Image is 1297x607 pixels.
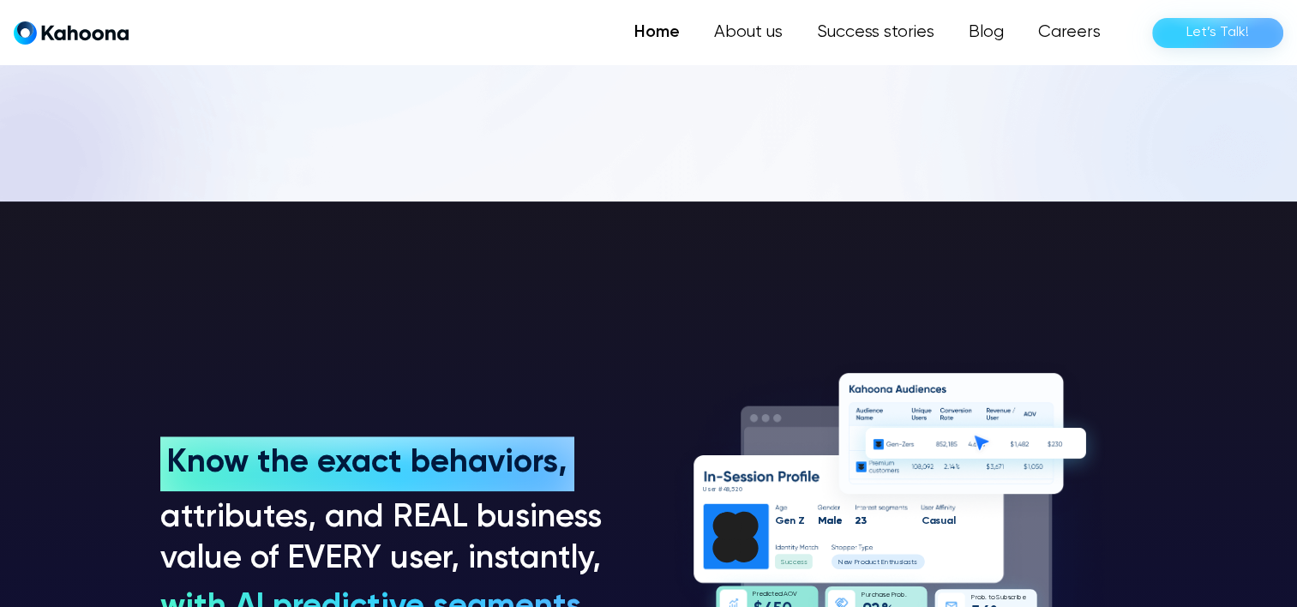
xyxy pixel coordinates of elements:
text: s [898,559,902,566]
text: a [903,559,907,566]
text: i [766,591,768,598]
g: Success [780,559,807,566]
text: G [774,515,784,526]
text: S [780,559,784,566]
a: About us [697,15,800,50]
text: u [784,559,788,566]
text: Z [798,515,805,526]
text: u [1000,594,1003,601]
text: a [928,515,935,526]
text: e [796,559,802,566]
text: N [838,559,843,566]
text: e [1022,594,1026,601]
text: o [897,592,901,598]
g: Gen Z [774,515,804,526]
text: 2 [735,486,738,493]
text: 5 [731,486,736,493]
text: b [1003,594,1006,601]
text: 4 [722,486,727,493]
text: , [730,486,731,493]
text: e [783,515,790,526]
text: . [985,594,987,601]
text: t [888,559,891,566]
text: P [854,559,857,566]
text: s [935,515,940,526]
text: i [1016,594,1018,601]
a: home [14,21,129,45]
text: t [910,559,913,566]
text: r [858,559,861,566]
text: 2 [855,515,861,526]
text: c [768,591,772,598]
text: c [873,559,877,566]
g: Predicted AOV [753,591,797,598]
text: U [703,486,706,493]
text: r [975,594,976,601]
text: d [762,591,766,598]
g: New Product Enthusiasts [838,559,917,566]
text: e [710,486,715,493]
text: 8 [725,486,729,493]
text: d [778,591,782,598]
text: # [718,486,722,493]
text: t [988,594,990,601]
text: a [878,592,882,598]
g: Purchase Prob. [862,592,906,598]
text: P [891,592,894,598]
a: Let’s Talk! [1152,18,1283,48]
text: h [891,559,894,566]
text: b [900,592,904,598]
text: . [904,592,906,598]
text: o [860,559,864,566]
text: P [970,594,974,601]
text: u [865,592,868,598]
text: M [818,515,826,526]
text: e [774,591,778,598]
text: s [1007,594,1011,601]
text: h [874,592,878,598]
text: C [921,515,929,526]
text: A [784,591,788,598]
text: 3 [860,515,866,526]
g: User #48,520 [703,486,742,493]
text: n [885,559,888,566]
text: o [990,594,994,601]
a: Home [617,15,697,50]
text: s [800,559,803,566]
text: t [876,559,879,566]
text: l [952,515,955,526]
text: s [707,486,712,493]
text: s [882,592,886,598]
text: a [946,515,953,526]
text: s [803,559,807,566]
text: i [902,559,904,566]
a: Blog [952,15,1021,50]
g: Casual [921,515,955,526]
text: b [981,594,984,601]
text: c [792,559,796,566]
text: l [832,515,835,526]
text: u [895,559,898,566]
text: s [913,559,916,566]
g: Male [818,515,843,526]
text: P [862,592,865,598]
text: o [976,594,981,601]
text: b [1018,594,1021,601]
text: V [793,591,797,598]
text: s [908,559,911,566]
text: P [753,591,756,598]
text: E [880,559,884,566]
text: t [772,591,774,598]
text: n [789,515,795,526]
a: Success stories [800,15,952,50]
text: r [756,591,758,598]
text: e [843,559,848,566]
text: r [714,486,717,493]
text: d [864,559,868,566]
text: e [759,591,763,598]
div: Let’s Talk! [1186,19,1249,46]
text: c [789,559,793,566]
text: u [940,515,946,526]
text: S [996,594,1000,601]
text: O [788,591,793,598]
